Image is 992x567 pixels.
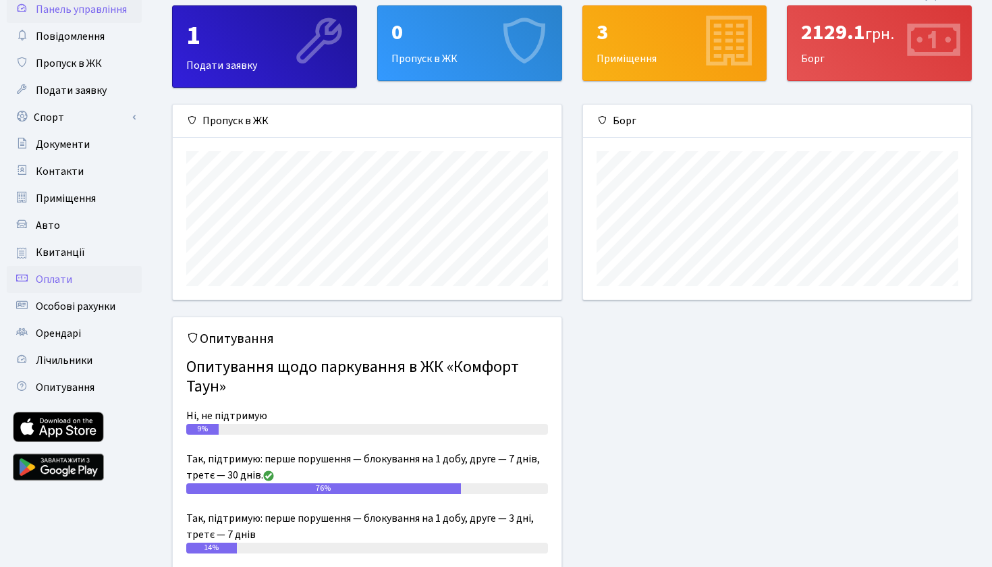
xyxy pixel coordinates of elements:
[36,353,92,368] span: Лічильники
[7,50,142,77] a: Пропуск в ЖК
[583,6,767,80] div: Приміщення
[172,5,357,88] a: 1Подати заявку
[865,22,894,46] span: грн.
[186,20,343,52] div: 1
[7,104,142,131] a: Спорт
[36,218,60,233] span: Авто
[36,56,102,71] span: Пропуск в ЖК
[36,137,90,152] span: Документи
[7,158,142,185] a: Контакти
[36,83,107,98] span: Подати заявку
[186,543,237,553] div: 14%
[36,29,105,44] span: Повідомлення
[7,293,142,320] a: Особові рахунки
[582,5,767,81] a: 3Приміщення
[377,5,562,81] a: 0Пропуск в ЖК
[801,20,958,45] div: 2129.1
[378,6,561,80] div: Пропуск в ЖК
[36,2,127,17] span: Панель управління
[391,20,548,45] div: 0
[36,272,72,287] span: Оплати
[36,191,96,206] span: Приміщення
[173,6,356,87] div: Подати заявку
[186,451,548,483] div: Так, підтримую: перше порушення — блокування на 1 добу, друге — 7 днів, третє — 30 днів.
[597,20,753,45] div: 3
[186,352,548,402] h4: Опитування щодо паркування в ЖК «Комфорт Таун»
[186,424,219,435] div: 9%
[186,510,548,543] div: Так, підтримую: перше порушення — блокування на 1 добу, друге — 3 дні, третє — 7 днів
[583,105,972,138] div: Борг
[186,408,548,424] div: Ні, не підтримую
[7,77,142,104] a: Подати заявку
[186,483,461,494] div: 76%
[7,23,142,50] a: Повідомлення
[36,326,81,341] span: Орендарі
[7,131,142,158] a: Документи
[36,245,85,260] span: Квитанції
[36,164,84,179] span: Контакти
[788,6,971,80] div: Борг
[7,212,142,239] a: Авто
[7,266,142,293] a: Оплати
[7,185,142,212] a: Приміщення
[7,347,142,374] a: Лічильники
[173,105,561,138] div: Пропуск в ЖК
[7,374,142,401] a: Опитування
[36,299,115,314] span: Особові рахунки
[186,331,548,347] h5: Опитування
[7,320,142,347] a: Орендарі
[7,239,142,266] a: Квитанції
[36,380,94,395] span: Опитування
